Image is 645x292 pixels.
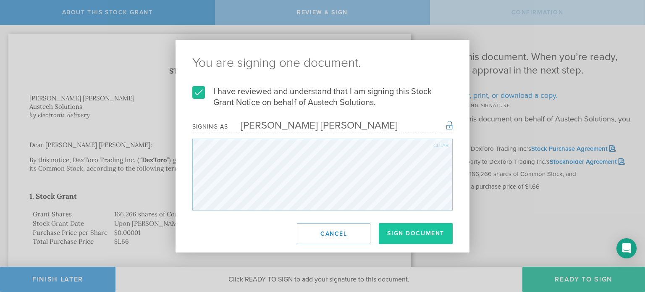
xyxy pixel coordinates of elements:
[192,57,453,69] ng-pluralize: You are signing one document.
[616,238,637,258] div: Open Intercom Messenger
[297,223,370,244] button: Cancel
[192,86,453,108] label: I have reviewed and understand that I am signing this Stock Grant Notice on behalf of Austech Sol...
[192,123,228,130] div: Signing as
[379,223,453,244] button: Sign Document
[228,119,398,132] div: [PERSON_NAME] [PERSON_NAME]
